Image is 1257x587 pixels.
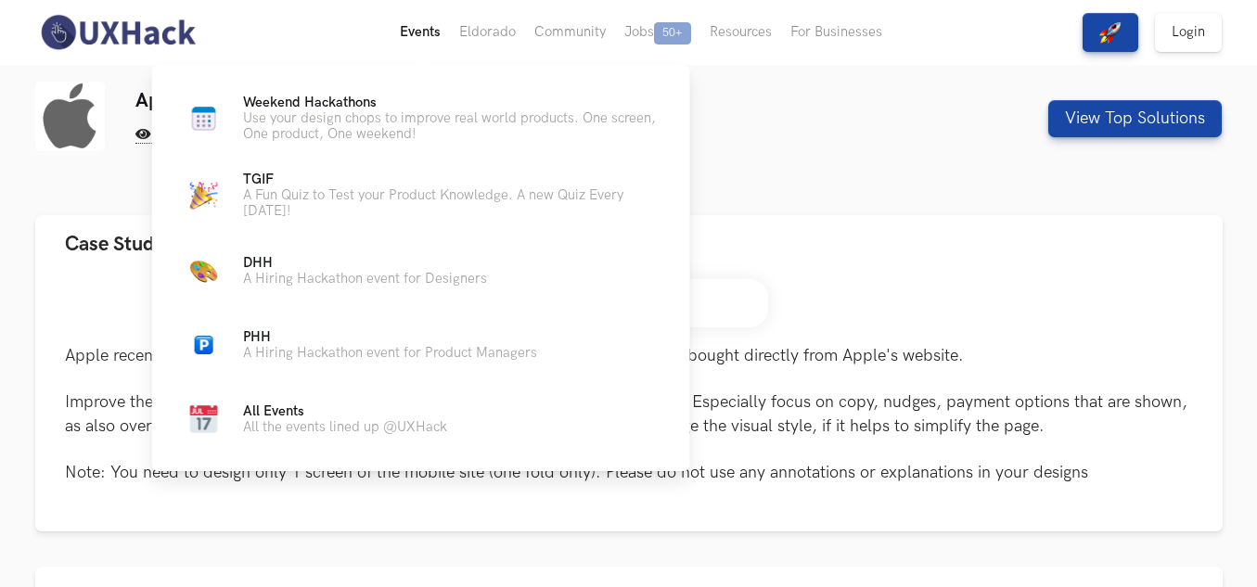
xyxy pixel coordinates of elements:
a: Party capTGIFA Fun Quiz to Test your Product Knowledge. A new Quiz Every [DATE]! [182,172,661,219]
img: Color Palette [190,257,218,285]
a: Color PaletteDHHA Hiring Hackathon event for Designers [182,249,661,293]
img: Party cap [190,182,218,210]
a: ParkingPHHA Hiring Hackathon event for Product Managers [182,323,661,367]
p: Apple recently launched the iPhone 17 in [GEOGRAPHIC_DATA]. The phone can be bought directly from... [65,344,1193,484]
button: View Top Solutions [1048,100,1222,137]
img: Apple logo [35,82,105,151]
a: Calendar newWeekend HackathonsUse your design chops to improve real world products. One screen, O... [182,95,661,142]
span: All Events [243,403,304,419]
span: Weekend Hackathons [243,95,377,110]
p: All the events lined up @UXHack [243,419,447,435]
p: A Fun Quiz to Test your Product Knowledge. A new Quiz Every [DATE]! [243,187,661,219]
p: Use your design chops to improve real world products. One screen, One product, One weekend! [243,110,661,142]
span: PHH [243,329,271,345]
span: 251 [135,127,178,144]
div: Case Study details [35,274,1223,531]
img: Parking [195,336,213,354]
span: Case Study details [65,232,228,257]
img: UXHack-logo.png [35,13,200,52]
a: Login [1155,13,1222,52]
p: A Hiring Hackathon event for Designers [243,271,487,287]
span: TGIF [243,172,274,187]
span: DHH [243,255,273,271]
img: Calendar new [190,105,218,133]
img: Calendar [190,405,218,433]
h3: Apple: Simplify IPhone product listing design [135,89,921,112]
p: A Hiring Hackathon event for Product Managers [243,345,537,361]
span: 50+ [654,22,691,45]
img: rocket [1099,21,1122,44]
button: Case Study details [35,215,1223,274]
a: CalendarAll EventsAll the events lined up @UXHack [182,397,661,441]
